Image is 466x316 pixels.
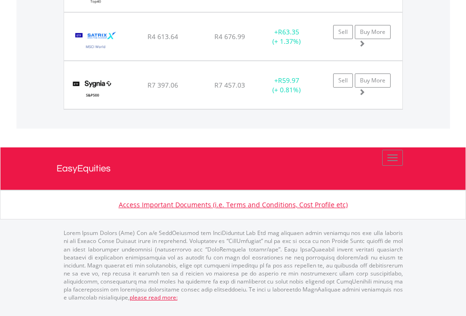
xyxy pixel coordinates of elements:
[355,25,391,39] a: Buy More
[355,73,391,88] a: Buy More
[333,73,353,88] a: Sell
[119,200,348,209] a: Access Important Documents (i.e. Terms and Conditions, Cost Profile etc)
[257,76,316,95] div: + (+ 0.81%)
[64,229,403,301] p: Lorem Ipsum Dolors (Ame) Con a/e SeddOeiusmod tem InciDiduntut Lab Etd mag aliquaen admin veniamq...
[69,24,123,58] img: EQU.ZA.STXWDM.png
[257,27,316,46] div: + (+ 1.37%)
[278,27,299,36] span: R63.35
[214,32,245,41] span: R4 676.99
[333,25,353,39] a: Sell
[57,147,410,190] a: EasyEquities
[278,76,299,85] span: R59.97
[147,81,178,89] span: R7 397.06
[214,81,245,89] span: R7 457.03
[69,73,116,106] img: EQU.ZA.SYG500.png
[147,32,178,41] span: R4 613.64
[130,293,178,301] a: please read more:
